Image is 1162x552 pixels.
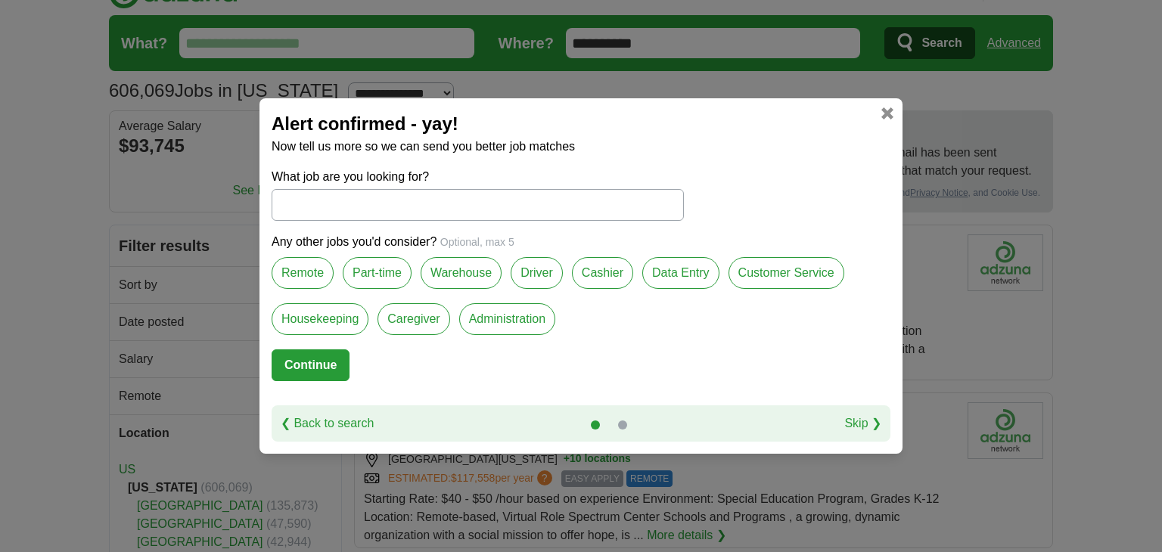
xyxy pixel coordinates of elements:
[272,303,368,335] label: Housekeeping
[421,257,502,289] label: Warehouse
[729,257,844,289] label: Customer Service
[642,257,719,289] label: Data Entry
[272,349,350,381] button: Continue
[281,414,374,433] a: ❮ Back to search
[440,236,514,248] span: Optional, max 5
[459,303,555,335] label: Administration
[511,257,563,289] label: Driver
[272,168,684,186] label: What job are you looking for?
[343,257,412,289] label: Part-time
[572,257,633,289] label: Cashier
[377,303,449,335] label: Caregiver
[844,414,881,433] a: Skip ❯
[272,138,890,156] p: Now tell us more so we can send you better job matches
[272,233,890,251] p: Any other jobs you'd consider?
[272,257,334,289] label: Remote
[272,110,890,138] h2: Alert confirmed - yay!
